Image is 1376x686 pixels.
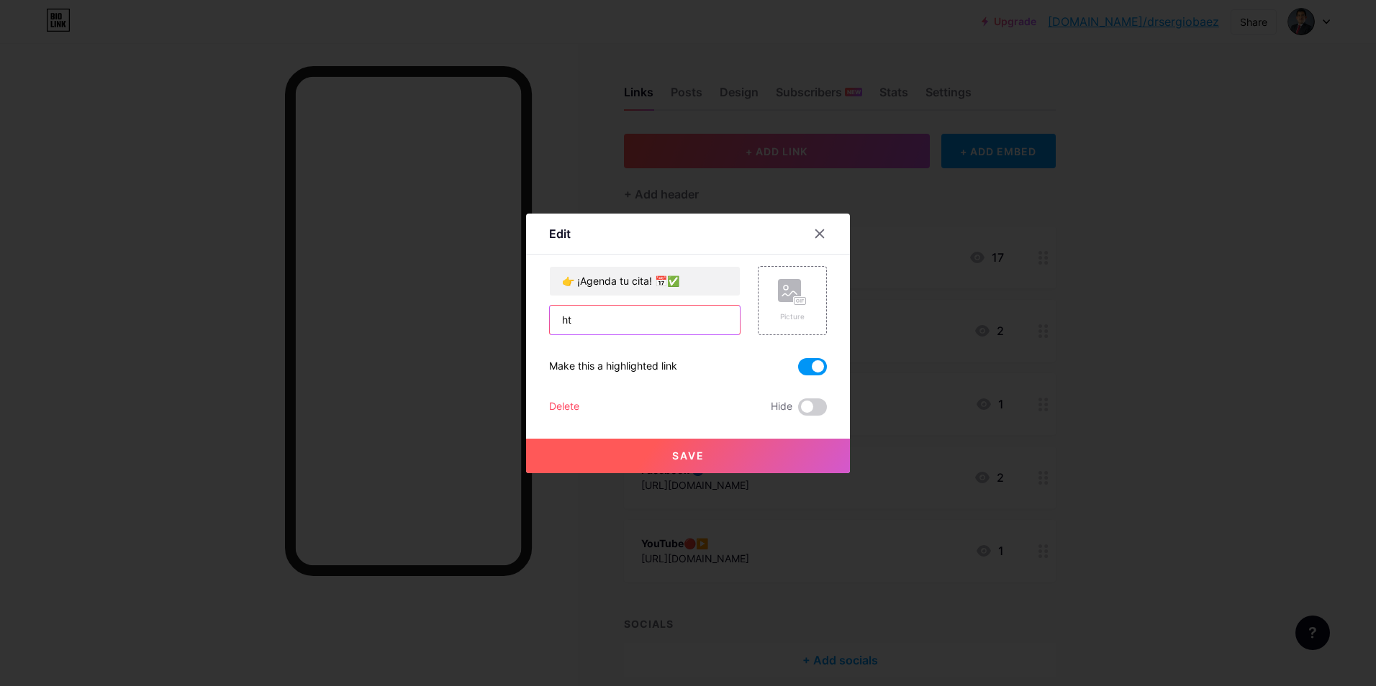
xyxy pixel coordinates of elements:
[549,358,677,375] div: Make this a highlighted link
[550,267,740,296] input: Title
[549,225,571,242] div: Edit
[526,439,850,473] button: Save
[549,398,579,416] div: Delete
[771,398,792,416] span: Hide
[672,449,705,462] span: Save
[550,306,740,334] input: URL
[778,311,807,322] div: Picture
